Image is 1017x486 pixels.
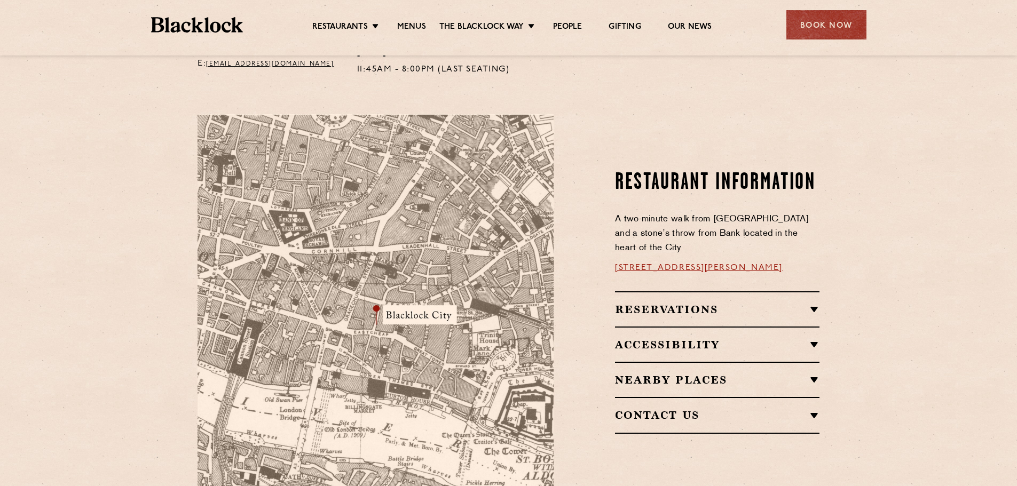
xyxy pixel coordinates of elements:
[615,303,819,316] h2: Reservations
[206,61,334,67] a: [EMAIL_ADDRESS][DOMAIN_NAME]
[615,170,819,196] h2: Restaurant Information
[615,373,819,386] h2: Nearby Places
[357,63,510,77] p: 11:45am - 8:00pm (Last Seating)
[553,22,582,34] a: People
[615,212,819,256] p: A two-minute walk from [GEOGRAPHIC_DATA] and a stone’s throw from Bank located in the heart of th...
[151,17,243,33] img: BL_Textured_Logo-footer-cropped.svg
[786,10,866,39] div: Book Now
[397,22,426,34] a: Menus
[439,22,524,34] a: The Blacklock Way
[615,409,819,421] h2: Contact Us
[615,264,783,272] a: [STREET_ADDRESS][PERSON_NAME]
[668,22,712,34] a: Our News
[609,22,641,34] a: Gifting
[198,57,341,71] p: E:
[312,22,368,34] a: Restaurants
[615,338,819,351] h2: Accessibility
